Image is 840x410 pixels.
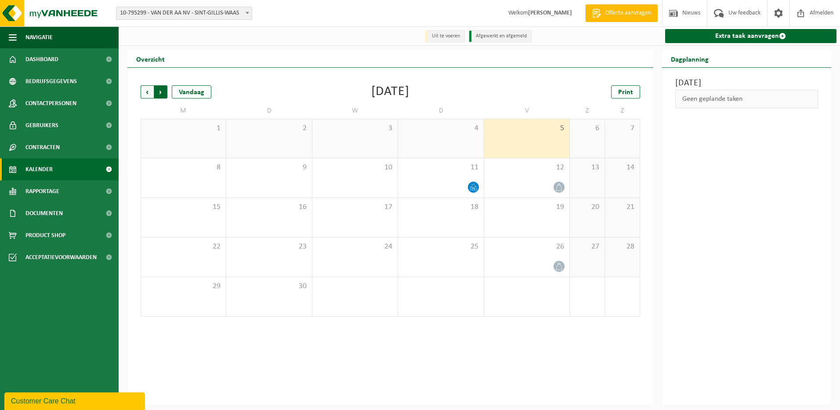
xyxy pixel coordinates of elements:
a: Offerte aanvragen [585,4,658,22]
td: D [226,103,312,119]
span: Gebruikers [25,114,58,136]
span: 7 [609,124,635,133]
span: 24 [317,242,393,252]
span: 23 [231,242,307,252]
h2: Dagplanning [662,50,717,67]
div: [DATE] [371,85,409,99]
span: 14 [609,163,635,172]
td: V [484,103,570,119]
span: 2 [231,124,307,133]
span: Volgende [154,85,167,99]
span: 10 [317,163,393,172]
span: Vorige [141,85,154,99]
span: 17 [317,202,393,212]
h3: [DATE] [675,77,818,90]
span: Navigatie [25,26,53,48]
iframe: chat widget [4,391,147,410]
td: W [312,103,398,119]
a: Extra taak aanvragen [665,29,837,43]
span: Offerte aanvragen [603,9,653,18]
span: Print [618,89,633,96]
span: 9 [231,163,307,172]
span: Dashboard [25,48,58,70]
span: 11 [402,163,479,172]
span: 19 [489,202,565,212]
span: Rapportage [25,180,59,202]
span: 1 [145,124,221,133]
td: Z [570,103,605,119]
span: 15 [145,202,221,212]
span: Product Shop [25,224,65,246]
td: D [398,103,484,119]
span: 16 [231,202,307,212]
span: 3 [317,124,393,133]
span: 5 [489,124,565,133]
span: 13 [574,163,600,172]
span: 28 [609,242,635,252]
span: 4 [402,124,479,133]
span: Contactpersonen [25,92,76,114]
span: Bedrijfsgegevens [25,70,77,92]
span: Contracten [25,136,60,158]
div: Geen geplande taken [675,90,818,108]
span: 25 [402,242,479,252]
span: 10-795299 - VAN DER AA NV - SINT-GILLIS-WAAS [116,7,252,19]
div: Vandaag [172,85,211,99]
td: M [141,103,226,119]
span: 8 [145,163,221,172]
span: Kalender [25,158,53,180]
span: Acceptatievoorwaarden [25,246,97,268]
span: 21 [609,202,635,212]
strong: [PERSON_NAME] [528,10,572,16]
span: 10-795299 - VAN DER AA NV - SINT-GILLIS-WAAS [116,7,252,20]
span: 18 [402,202,479,212]
li: Uit te voeren [425,30,465,42]
span: 30 [231,282,307,291]
span: 27 [574,242,600,252]
span: 20 [574,202,600,212]
span: 22 [145,242,221,252]
span: 29 [145,282,221,291]
a: Print [611,85,640,99]
span: 26 [489,242,565,252]
h2: Overzicht [127,50,174,67]
td: Z [605,103,640,119]
span: 12 [489,163,565,172]
span: Documenten [25,202,63,224]
span: 6 [574,124,600,133]
li: Afgewerkt en afgemeld [469,30,532,42]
